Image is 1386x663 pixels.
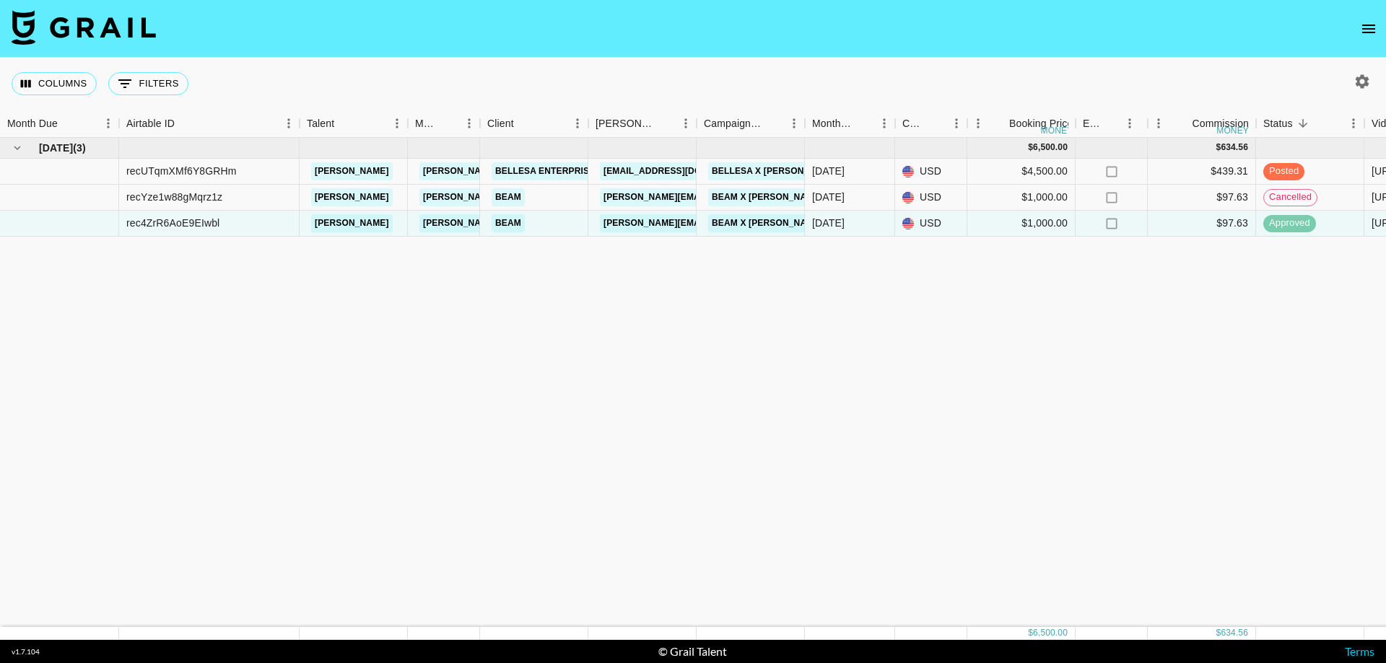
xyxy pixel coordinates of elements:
a: [PERSON_NAME][EMAIL_ADDRESS][PERSON_NAME][DOMAIN_NAME] [419,162,729,180]
div: 6,500.00 [1033,627,1068,639]
button: Menu [458,113,480,134]
div: recYze1w88gMqrz1z [126,190,222,204]
a: [EMAIL_ADDRESS][DOMAIN_NAME] [600,162,762,180]
span: posted [1263,164,1304,178]
div: Booker [588,110,697,138]
button: Show filters [108,72,188,95]
button: Menu [783,113,805,134]
button: Menu [1343,113,1364,134]
button: Sort [655,113,675,133]
button: Menu [873,113,895,134]
span: [DATE] [39,141,73,155]
div: money [1216,126,1249,135]
div: Month Due [812,110,853,138]
button: Sort [514,113,534,133]
div: Status [1263,110,1293,138]
div: Airtable ID [119,110,300,138]
a: [PERSON_NAME][EMAIL_ADDRESS][PERSON_NAME][DOMAIN_NAME] [419,188,729,206]
div: Expenses: Remove Commission? [1083,110,1103,138]
div: 6,500.00 [1033,141,1068,154]
a: Beam [492,188,525,206]
a: [PERSON_NAME] [311,188,393,206]
div: Sep '25 [812,164,845,178]
button: Sort [1172,113,1192,133]
a: [PERSON_NAME] [311,162,393,180]
button: Sort [1103,113,1123,133]
a: [PERSON_NAME][EMAIL_ADDRESS][DOMAIN_NAME] [600,188,835,206]
button: Sort [763,113,783,133]
div: Currency [902,110,925,138]
button: Sort [175,113,195,133]
a: Beam x [PERSON_NAME] [708,188,827,206]
div: Sep '25 [812,190,845,204]
button: open drawer [1354,14,1383,43]
a: Beam [492,214,525,232]
div: money [1041,126,1073,135]
div: Month Due [805,110,895,138]
button: Menu [97,113,119,134]
a: Beam x [PERSON_NAME] [708,214,827,232]
div: $439.31 [1148,159,1256,185]
div: Talent [300,110,408,138]
button: Sort [989,113,1009,133]
div: Expenses: Remove Commission? [1076,110,1148,138]
a: BELLESA ENTERPRISES INC [492,162,622,180]
a: Terms [1345,644,1374,658]
span: approved [1263,216,1316,230]
div: $1,000.00 [967,185,1076,211]
button: Menu [946,113,967,134]
a: [PERSON_NAME] [311,214,393,232]
button: Sort [853,113,873,133]
div: $ [1216,141,1221,154]
a: [PERSON_NAME][EMAIL_ADDRESS][PERSON_NAME][DOMAIN_NAME] [419,214,729,232]
div: USD [895,185,967,211]
div: Client [480,110,588,138]
div: Campaign (Type) [704,110,763,138]
a: [PERSON_NAME][EMAIL_ADDRESS][DOMAIN_NAME] [600,214,835,232]
button: Menu [567,113,588,134]
span: cancelled [1264,190,1317,204]
div: USD [895,159,967,185]
button: Menu [967,113,989,134]
button: Select columns [12,72,97,95]
div: Currency [895,110,967,138]
div: USD [895,211,967,237]
div: rec4ZrR6AoE9EIwbl [126,216,219,230]
div: Month Due [7,110,58,138]
div: © Grail Talent [658,644,727,659]
div: 634.56 [1221,627,1248,639]
div: $97.63 [1148,185,1256,211]
button: Sort [334,113,354,133]
div: 634.56 [1221,141,1248,154]
button: Menu [278,113,300,134]
div: Client [487,110,514,138]
button: Menu [1148,113,1169,134]
button: Sort [438,113,458,133]
button: Sort [925,113,946,133]
button: Menu [1119,113,1141,134]
div: Sep '25 [812,216,845,230]
button: Menu [386,113,408,134]
div: $97.63 [1148,211,1256,237]
div: Booking Price [1009,110,1073,138]
span: ( 3 ) [73,141,86,155]
button: Menu [675,113,697,134]
div: $4,500.00 [967,159,1076,185]
div: $ [1028,141,1033,154]
img: Grail Talent [12,10,156,45]
button: hide children [7,138,27,158]
div: $1,000.00 [967,211,1076,237]
div: recUTqmXMf6Y8GRHm [126,164,237,178]
div: Commission [1192,110,1249,138]
div: Airtable ID [126,110,175,138]
div: Manager [415,110,438,138]
div: $ [1028,627,1033,639]
div: $ [1216,627,1221,639]
div: Campaign (Type) [697,110,805,138]
div: Manager [408,110,480,138]
button: Sort [1293,113,1313,133]
div: Status [1256,110,1364,138]
div: v 1.7.104 [12,647,40,657]
div: Talent [307,110,334,138]
button: Sort [58,113,78,133]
